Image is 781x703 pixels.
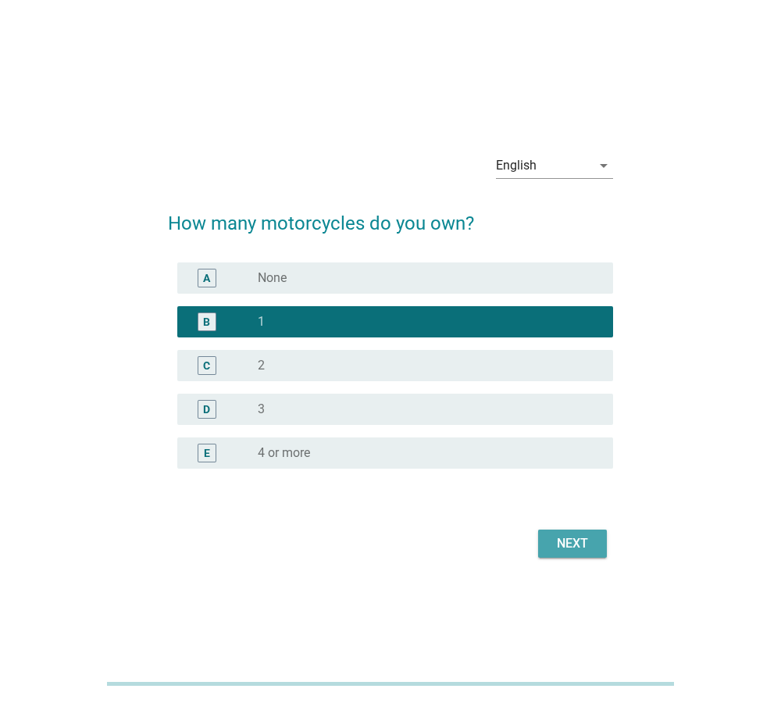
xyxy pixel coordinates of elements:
i: arrow_drop_down [594,156,613,175]
button: Next [538,530,607,558]
div: B [203,314,210,330]
div: A [203,270,210,287]
h2: How many motorcycles do you own? [168,194,614,237]
div: English [496,159,537,173]
div: E [204,445,210,462]
label: 4 or more [258,445,310,461]
div: Next [551,534,594,553]
label: 2 [258,358,265,373]
div: C [203,358,210,374]
label: 1 [258,314,265,330]
label: None [258,270,287,286]
div: D [203,401,210,418]
label: 3 [258,401,265,417]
